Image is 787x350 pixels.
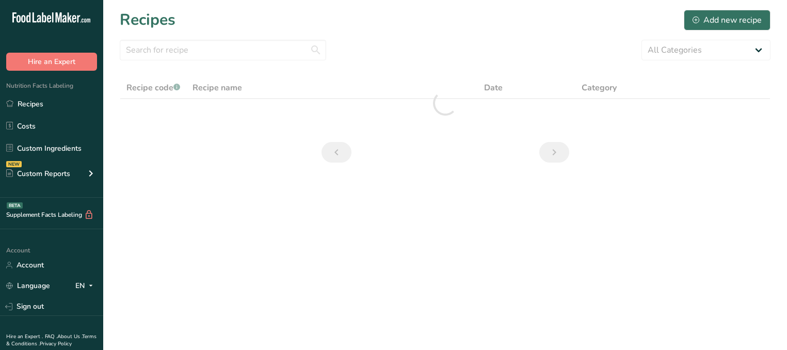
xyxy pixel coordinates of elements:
h1: Recipes [120,8,175,31]
input: Search for recipe [120,40,326,60]
div: EN [75,280,97,292]
div: Custom Reports [6,168,70,179]
a: About Us . [57,333,82,340]
button: Hire an Expert [6,53,97,71]
div: BETA [7,202,23,209]
div: NEW [6,161,22,167]
button: Add new recipe [684,10,770,30]
a: Terms & Conditions . [6,333,97,347]
a: Language [6,277,50,295]
a: Next page [539,142,569,163]
a: Previous page [322,142,351,163]
a: Privacy Policy [40,340,72,347]
div: Add new recipe [693,14,762,26]
a: Hire an Expert . [6,333,43,340]
a: FAQ . [45,333,57,340]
